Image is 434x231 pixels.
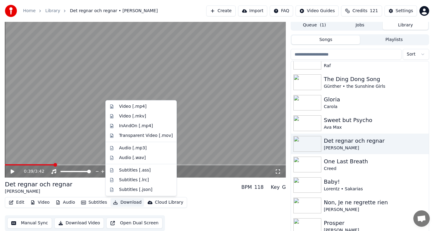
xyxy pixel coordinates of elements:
button: Download [111,198,144,207]
div: G [282,184,286,191]
button: Songs [292,36,360,44]
div: Subtitles [.json] [119,187,152,193]
span: 3:42 [35,168,44,175]
div: Carola [324,104,426,110]
div: Transparent Video [.mov] [119,133,173,139]
div: [PERSON_NAME] [324,145,426,151]
div: Gloria [324,95,426,104]
div: BPM [241,184,252,191]
button: Video [28,198,52,207]
div: Ava Max [324,124,426,131]
div: Creed [324,166,426,172]
span: Sort [407,51,415,57]
img: youka [5,5,17,17]
button: Settings [384,5,417,16]
button: Credits121 [341,5,382,16]
div: [PERSON_NAME] [5,189,72,195]
div: Baby! [324,178,426,186]
div: Audio [.mp3] [119,145,147,151]
button: Playlists [360,36,428,44]
div: Subtitles [.ass] [119,167,151,173]
div: The Ding Dong Song [324,75,426,83]
div: [PERSON_NAME] [324,207,426,213]
div: Audio [.wav] [119,155,146,161]
div: Lorentz • Sakarias [324,186,426,192]
a: Öppna chatt [413,210,430,227]
button: Subtitles [79,198,109,207]
button: Download Video [54,218,104,229]
button: Create [206,5,236,16]
span: 121 [370,8,378,14]
div: Video [.mp4] [119,104,146,110]
div: Günther • the Sunshine Girls [324,83,426,90]
a: Library [45,8,60,14]
div: Det regnar och regnar [5,180,72,189]
div: Subtitles [.lrc] [119,177,149,183]
button: Audio [53,198,77,207]
span: ( 1 ) [320,22,326,28]
div: Video [.mkv] [119,113,146,119]
div: InAndOn [.mp4] [119,123,153,129]
span: Det regnar och regnar • [PERSON_NAME] [70,8,158,14]
span: 0:39 [24,168,33,175]
button: Edit [6,198,27,207]
div: Key [271,184,280,191]
div: Prosper [324,219,426,227]
button: Library [383,21,428,30]
a: Home [23,8,36,14]
button: Import [238,5,267,16]
div: 118 [254,184,264,191]
button: Manual Sync [7,218,52,229]
button: Video Guides [296,5,339,16]
div: Cloud Library [155,199,183,206]
button: FAQ [270,5,293,16]
div: Settings [396,8,413,14]
div: / [24,168,39,175]
div: Raf [324,63,426,69]
nav: breadcrumb [23,8,158,14]
div: Det regnar och regnar [324,137,426,145]
div: One Last Breath [324,157,426,166]
button: Queue [292,21,337,30]
span: Credits [352,8,367,14]
button: Open Dual Screen [106,218,162,229]
button: Jobs [337,21,383,30]
div: Non, Je ne regrette rien [324,198,426,207]
div: Sweet but Psycho [324,116,426,124]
